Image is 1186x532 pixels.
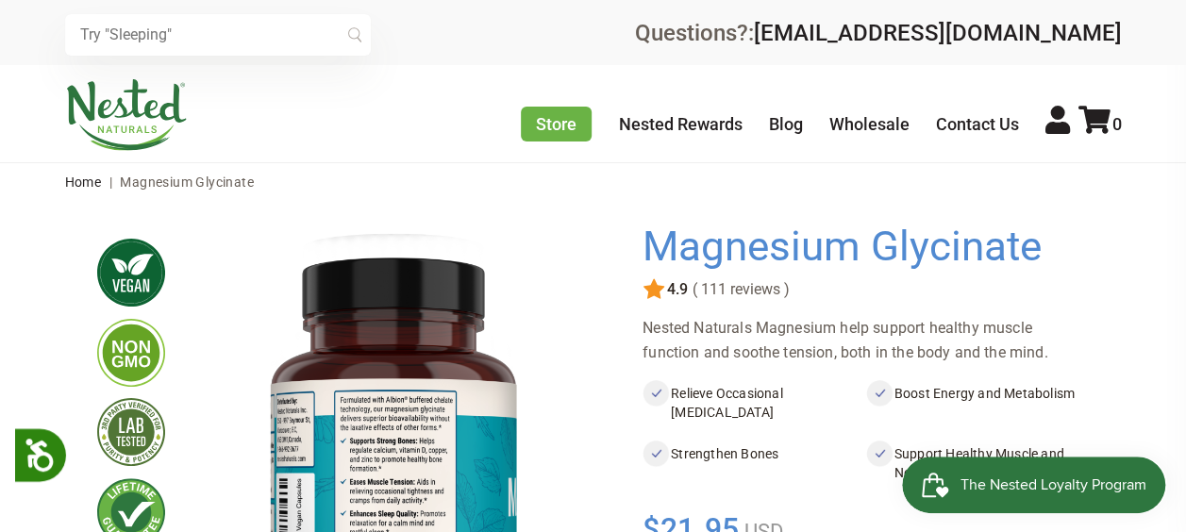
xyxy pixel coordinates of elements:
a: Home [65,175,102,190]
div: Nested Naturals Magnesium help support healthy muscle function and soothe tension, both in the bo... [643,316,1089,365]
a: [EMAIL_ADDRESS][DOMAIN_NAME] [754,20,1122,46]
h1: Magnesium Glycinate [643,224,1079,271]
a: Contact Us [936,114,1019,134]
li: Relieve Occasional [MEDICAL_DATA] [643,380,866,425]
nav: breadcrumbs [65,163,1122,201]
input: Try "Sleeping" [65,14,371,56]
span: 0 [1112,114,1122,134]
a: Nested Rewards [619,114,743,134]
a: Blog [769,114,803,134]
img: Nested Naturals [65,79,188,151]
li: Strengthen Bones [643,441,866,486]
a: 0 [1078,114,1122,134]
img: thirdpartytested [97,398,165,466]
iframe: Button to open loyalty program pop-up [902,457,1167,513]
a: Wholesale [829,114,910,134]
span: Magnesium Glycinate [120,175,254,190]
span: ( 111 reviews ) [688,281,790,298]
span: 4.9 [665,281,688,298]
img: gmofree [97,319,165,387]
span: | [105,175,117,190]
img: vegan [97,239,165,307]
li: Support Healthy Muscle and Nerve Function [866,441,1090,486]
div: Questions?: [635,22,1122,44]
img: star.svg [643,278,665,301]
a: Store [521,107,592,141]
li: Boost Energy and Metabolism [866,380,1090,425]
